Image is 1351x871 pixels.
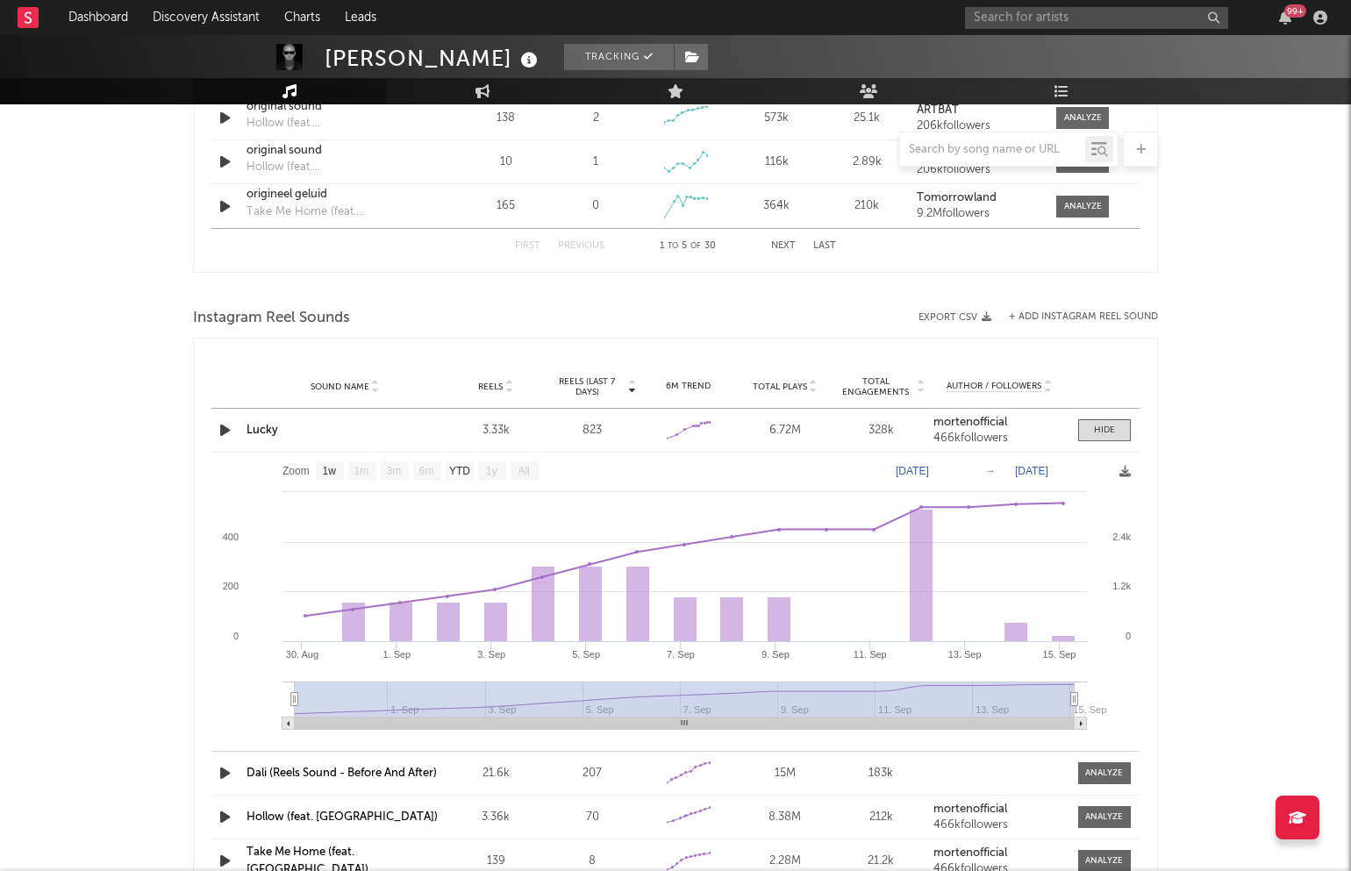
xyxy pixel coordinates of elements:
div: 9.2M followers [917,208,1039,220]
div: 2.28M [741,853,829,870]
input: Search for artists [965,7,1228,29]
span: to [668,242,678,250]
span: Instagram Reel Sounds [193,308,350,329]
text: 13. Sep [948,649,982,660]
text: [DATE] [1015,465,1048,477]
span: Author / Followers [947,381,1041,392]
a: original sound [247,98,430,116]
a: mortenofficial [933,803,1065,816]
div: 206k followers [917,164,1039,176]
text: 6m [419,465,434,477]
div: 206k followers [917,120,1039,132]
span: of [690,242,701,250]
text: 0 [233,631,239,641]
text: 5. Sep [572,649,600,660]
button: Previous [558,241,604,251]
div: 573k [736,110,818,127]
div: 25.1k [826,110,908,127]
button: Export CSV [919,312,991,323]
button: Next [771,241,796,251]
button: 99+ [1279,11,1291,25]
div: 8.38M [741,809,829,826]
text: 11. Sep [854,649,887,660]
input: Search by song name or URL [900,143,1085,157]
text: All [518,465,529,477]
a: origineel geluid [247,186,430,203]
strong: Tomorrowland [917,192,997,203]
text: 15. Sep [1043,649,1076,660]
div: 165 [465,197,547,215]
div: Take Me Home (feat. [GEOGRAPHIC_DATA]) [247,203,430,221]
span: Total Plays [753,382,807,392]
strong: ARTBAT [917,104,959,116]
text: 400 [223,532,239,542]
a: ARTBAT [917,104,1039,117]
div: Hollow (feat. [GEOGRAPHIC_DATA]) [247,115,430,132]
text: 3m [387,465,402,477]
button: Tracking [564,44,674,70]
strong: mortenofficial [933,417,1007,428]
div: 1 5 30 [640,236,736,257]
text: 9. Sep [761,649,790,660]
text: 15. Sep [1073,704,1106,715]
text: 3. Sep [477,649,505,660]
span: Reels [478,382,503,392]
text: 200 [223,581,239,591]
div: 3.36k [452,809,540,826]
div: 21.6k [452,765,540,782]
text: [DATE] [896,465,929,477]
text: 1. Sep [382,649,411,660]
div: 138 [465,110,547,127]
div: 3.33k [452,422,540,439]
span: Total Engagements [838,376,915,397]
strong: mortenofficial [933,803,1007,815]
text: 1.2k [1112,581,1131,591]
a: Tomorrowland [917,192,1039,204]
a: mortenofficial [933,847,1065,860]
div: 8 [548,853,636,870]
div: 466k followers [933,819,1065,832]
div: 6.72M [741,422,829,439]
span: Reels (last 7 days) [548,376,625,397]
div: 70 [548,809,636,826]
a: Hollow (feat. [GEOGRAPHIC_DATA]) [247,811,438,823]
text: 2.4k [1112,532,1131,542]
text: 1w [323,465,337,477]
div: 6M Trend [645,380,733,393]
div: 183k [838,765,926,782]
div: 15M [741,765,829,782]
div: 0 [592,197,599,215]
div: 328k [838,422,926,439]
button: First [515,241,540,251]
text: Zoom [282,465,310,477]
div: 99 + [1284,4,1306,18]
div: 212k [838,809,926,826]
strong: mortenofficial [933,847,1007,859]
div: 364k [736,197,818,215]
text: 30. Aug [286,649,318,660]
text: → [985,465,996,477]
div: 823 [548,422,636,439]
div: 21.2k [838,853,926,870]
a: mortenofficial [933,417,1065,429]
text: 0 [1126,631,1131,641]
div: 139 [452,853,540,870]
text: 1y [486,465,497,477]
button: Last [813,241,836,251]
div: [PERSON_NAME] [325,44,542,73]
div: 207 [548,765,636,782]
div: 2 [593,110,599,127]
div: 466k followers [933,432,1065,445]
div: + Add Instagram Reel Sound [991,312,1158,322]
a: Dali (Reels Sound - Before And After) [247,767,437,779]
div: Hollow (feat. [GEOGRAPHIC_DATA]) [247,159,430,176]
span: Sound Name [311,382,369,392]
text: 7. Sep [667,649,695,660]
text: 1m [354,465,369,477]
a: Lucky [247,425,278,436]
button: + Add Instagram Reel Sound [1009,312,1158,322]
div: 210k [826,197,908,215]
text: YTD [449,465,470,477]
